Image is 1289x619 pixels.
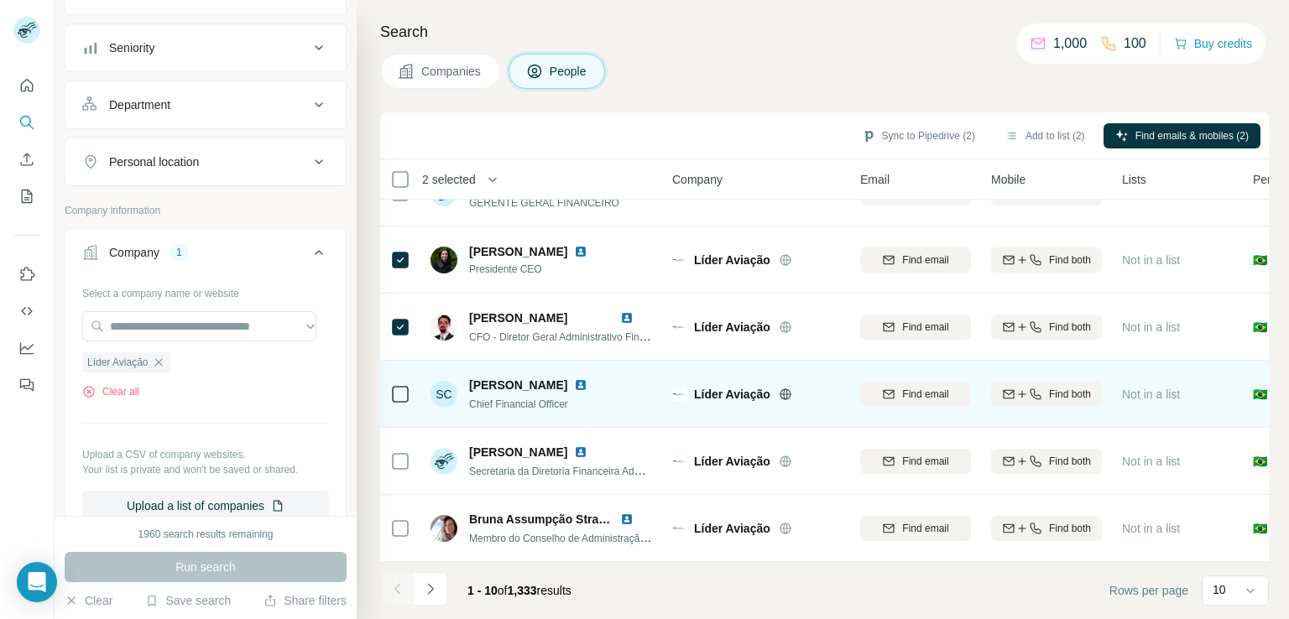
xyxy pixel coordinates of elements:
[13,259,40,289] button: Use Surfe on LinkedIn
[1109,582,1188,599] span: Rows per page
[694,386,770,403] span: Líder Aviação
[902,320,948,335] span: Find email
[1122,522,1180,535] span: Not in a list
[991,171,1025,188] span: Mobile
[469,444,567,460] span: [PERSON_NAME]
[1049,252,1091,268] span: Find both
[1122,253,1180,267] span: Not in a list
[1049,320,1091,335] span: Find both
[13,70,40,101] button: Quick start
[13,107,40,138] button: Search
[694,252,770,268] span: Líder Aviação
[469,262,608,277] span: Presidente CEO
[694,520,770,537] span: Líder Aviação
[1253,453,1267,470] span: 🇧🇷
[574,378,587,392] img: LinkedIn logo
[902,387,948,402] span: Find email
[850,123,987,148] button: Sync to Pipedrive (2)
[431,314,457,341] img: Avatar
[1135,128,1249,143] span: Find emails & mobiles (2)
[860,247,971,273] button: Find email
[1122,171,1146,188] span: Lists
[508,584,537,597] span: 1,333
[1053,34,1087,54] p: 1,000
[421,63,483,80] span: Companies
[469,197,619,209] span: GERENTE GERAL FINANCEIRO
[65,142,346,182] button: Personal location
[431,247,457,273] img: Avatar
[902,521,948,536] span: Find email
[672,388,686,401] img: Logo of Líder Aviação
[87,355,149,370] span: Líder Aviação
[422,171,476,188] span: 2 selected
[82,491,329,521] button: Upload a list of companies
[82,279,329,301] div: Select a company name or website
[65,203,347,218] p: Company information
[109,153,199,170] div: Personal location
[13,333,40,363] button: Dashboard
[469,398,568,410] span: Chief Financial Officer
[264,592,347,609] button: Share filters
[13,370,40,400] button: Feedback
[550,63,588,80] span: People
[170,245,189,260] div: 1
[620,512,634,526] img: LinkedIn logo
[469,464,685,477] span: Secretaria da Diretoria Financeira Administrativa
[1104,123,1260,148] button: Find emails & mobiles (2)
[82,447,329,462] p: Upload a CSV of company websites.
[1253,386,1267,403] span: 🇧🇷
[1253,319,1267,336] span: 🇧🇷
[65,85,346,125] button: Department
[860,516,971,541] button: Find email
[13,144,40,174] button: Enrich CSV
[991,449,1102,474] button: Find both
[672,253,686,267] img: Logo of Líder Aviação
[902,252,948,268] span: Find email
[65,28,346,68] button: Seniority
[109,39,154,56] div: Seniority
[82,384,139,399] button: Clear all
[1049,521,1091,536] span: Find both
[469,512,619,526] span: Bruna Assumpção Strambi
[1122,455,1180,468] span: Not in a list
[1213,581,1226,598] p: 10
[1122,388,1180,401] span: Not in a list
[469,311,567,325] span: [PERSON_NAME]
[860,449,971,474] button: Find email
[991,315,1102,340] button: Find both
[860,171,890,188] span: Email
[1174,32,1252,55] button: Buy credits
[1253,520,1267,537] span: 🇧🇷
[991,382,1102,407] button: Find both
[1122,320,1180,334] span: Not in a list
[574,445,587,459] img: LinkedIn logo
[991,516,1102,541] button: Find both
[17,562,57,602] div: Open Intercom Messenger
[672,320,686,334] img: Logo of Líder Aviação
[431,381,457,408] div: SC
[414,572,447,606] button: Navigate to next page
[467,584,571,597] span: results
[469,243,567,260] span: [PERSON_NAME]
[1049,387,1091,402] span: Find both
[13,181,40,211] button: My lists
[467,584,498,597] span: 1 - 10
[380,20,1269,44] h4: Search
[902,454,948,469] span: Find email
[1049,454,1091,469] span: Find both
[1253,252,1267,268] span: 🇧🇷
[138,527,274,542] div: 1960 search results remaining
[994,123,1097,148] button: Add to list (2)
[672,171,723,188] span: Company
[860,382,971,407] button: Find email
[109,96,170,113] div: Department
[620,311,634,325] img: LinkedIn logo
[431,448,457,475] img: Avatar
[672,455,686,468] img: Logo of Líder Aviação
[574,245,587,258] img: LinkedIn logo
[1124,34,1146,54] p: 100
[860,315,971,340] button: Find email
[13,296,40,326] button: Use Surfe API
[672,522,686,535] img: Logo of Líder Aviação
[469,330,672,343] span: CFO - Diretor Geral Administrativo Financeiro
